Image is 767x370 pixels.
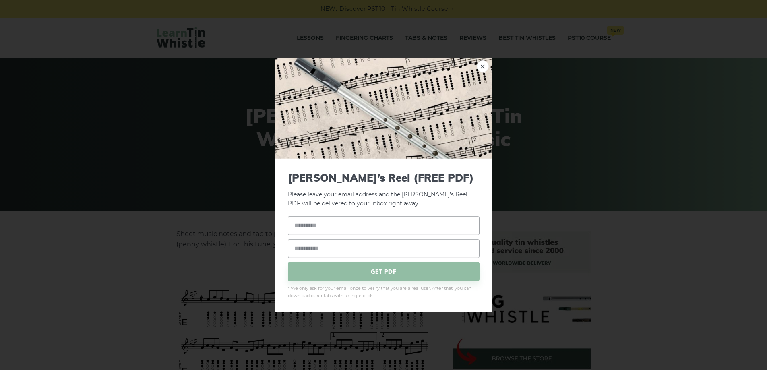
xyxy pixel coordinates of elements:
img: Tin Whistle Tab Preview [275,58,492,158]
span: [PERSON_NAME]’s Reel (FREE PDF) [288,171,480,184]
span: GET PDF [288,262,480,281]
a: × [477,60,489,72]
p: Please leave your email address and the [PERSON_NAME]’s Reel PDF will be delivered to your inbox ... [288,171,480,208]
span: * We only ask for your email once to verify that you are a real user. After that, you can downloa... [288,285,480,300]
